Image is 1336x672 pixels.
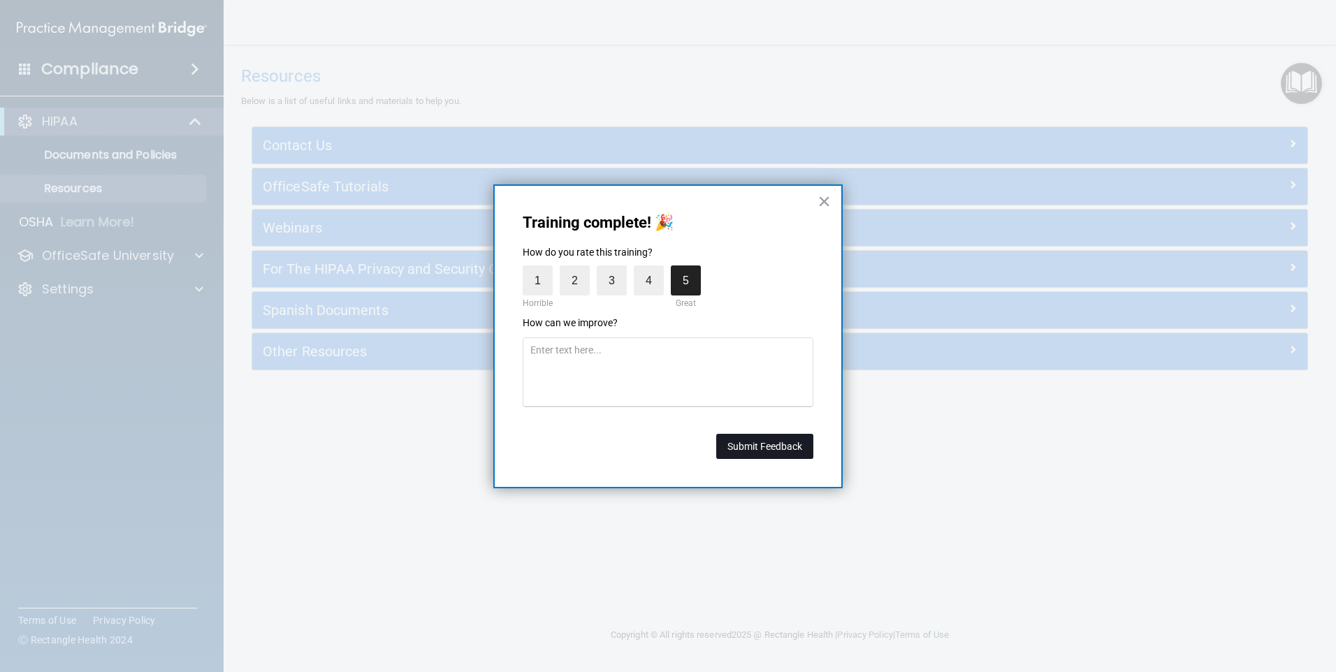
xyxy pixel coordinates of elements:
div: Horrible [519,295,556,311]
div: Great [671,295,701,311]
button: Close [818,190,831,212]
label: 1 [523,265,553,295]
label: 3 [597,265,627,295]
p: Training complete! 🎉 [523,214,813,232]
p: How do you rate this training? [523,246,813,260]
iframe: Drift Widget Chat Controller [1094,573,1319,629]
p: How can we improve? [523,316,813,330]
label: 5 [671,265,701,295]
label: 2 [560,265,590,295]
button: Submit Feedback [716,434,813,459]
label: 4 [634,265,664,295]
